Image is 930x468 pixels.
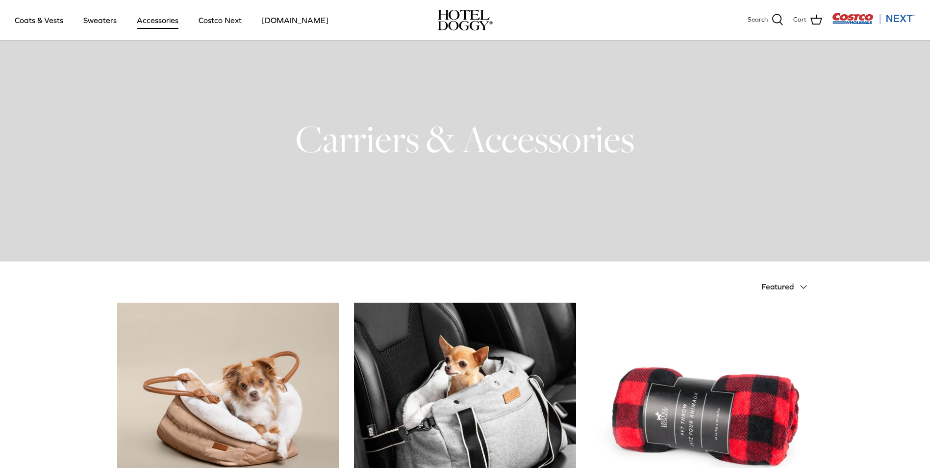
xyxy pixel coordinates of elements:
[438,10,493,30] img: hoteldoggycom
[793,14,822,26] a: Cart
[253,3,337,37] a: [DOMAIN_NAME]
[190,3,251,37] a: Costco Next
[75,3,126,37] a: Sweaters
[128,3,187,37] a: Accessories
[117,115,813,163] h1: Carriers & Accessories
[6,3,72,37] a: Coats & Vests
[832,19,915,26] a: Visit Costco Next
[748,15,768,25] span: Search
[832,12,915,25] img: Costco Next
[761,276,813,298] button: Featured
[793,15,806,25] span: Cart
[761,282,794,291] span: Featured
[438,10,493,30] a: hoteldoggy.com hoteldoggycom
[748,14,783,26] a: Search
